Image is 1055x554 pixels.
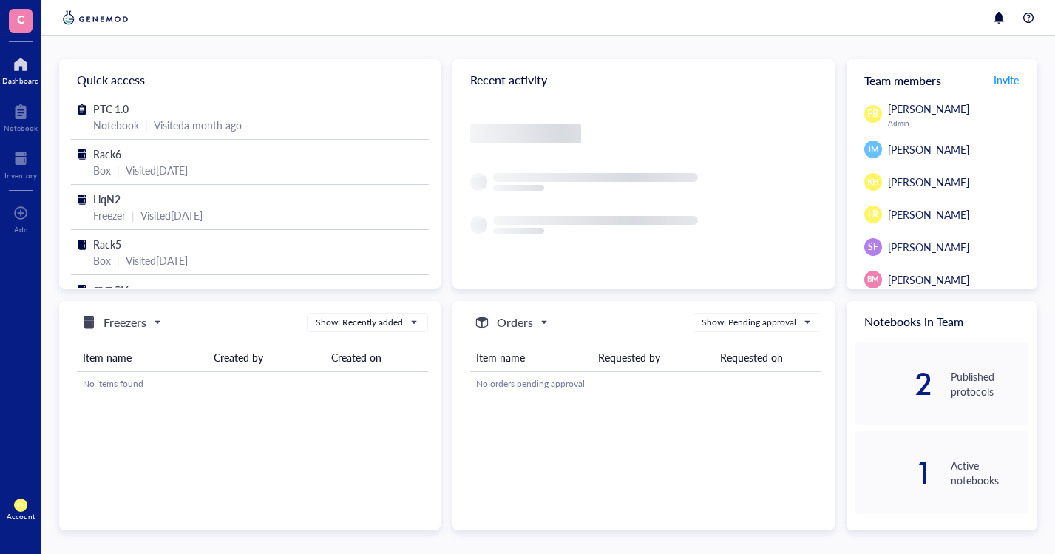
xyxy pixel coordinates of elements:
span: KH [867,176,879,189]
th: Requested by [592,344,714,371]
div: Show: Recently added [316,316,403,329]
span: LiqN2 [93,192,121,206]
th: Requested on [714,344,821,371]
div: Notebook [93,117,139,133]
span: KH [17,502,25,509]
div: Quick access [59,59,441,101]
th: Item name [470,344,592,371]
span: PTC 1.0 [93,101,129,116]
button: Invite [993,68,1020,92]
div: Box [93,162,111,178]
span: SF [868,240,878,254]
div: | [145,117,148,133]
span: Rack5 [93,237,121,251]
span: Invite [994,72,1019,87]
div: 2 [855,372,933,396]
div: Notebooks in Team [847,301,1037,342]
a: Dashboard [2,53,39,85]
h5: Orders [497,314,533,331]
div: 1 [855,461,933,484]
span: [PERSON_NAME] [888,142,969,157]
div: Admin [888,118,1028,127]
span: ㄲㅁ차6 [93,282,130,297]
span: [PERSON_NAME] [888,240,969,254]
div: Recent activity [452,59,834,101]
div: Inventory [4,171,37,180]
a: Notebook [4,100,38,132]
span: JM [867,143,878,156]
div: Visited [DATE] [126,162,188,178]
div: Show: Pending approval [702,316,796,329]
div: No orders pending approval [476,377,815,391]
div: | [117,252,120,268]
div: Visited [DATE] [140,207,203,223]
a: Inventory [4,147,37,180]
th: Item name [77,344,208,371]
div: Active notebooks [951,458,1028,487]
th: Created by [208,344,325,371]
span: LR [868,208,878,221]
div: Add [14,225,28,234]
th: Created on [325,344,428,371]
div: Dashboard [2,76,39,85]
div: Published protocols [951,369,1028,399]
span: BM [867,274,879,285]
span: [PERSON_NAME] [888,175,969,189]
div: Box [93,252,111,268]
img: genemod-logo [59,9,132,27]
span: [PERSON_NAME] [888,272,969,287]
span: FB [867,107,878,121]
div: | [117,162,120,178]
span: C [17,10,25,28]
span: Rack6 [93,146,121,161]
div: Notebook [4,124,38,132]
div: | [132,207,135,223]
div: No items found [83,377,422,391]
h5: Freezers [104,314,146,331]
span: [PERSON_NAME] [888,101,969,116]
div: Freezer [93,207,126,223]
div: Account [7,512,35,521]
div: Visited a month ago [154,117,242,133]
span: [PERSON_NAME] [888,207,969,222]
div: Team members [847,59,1037,101]
div: Visited [DATE] [126,252,188,268]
